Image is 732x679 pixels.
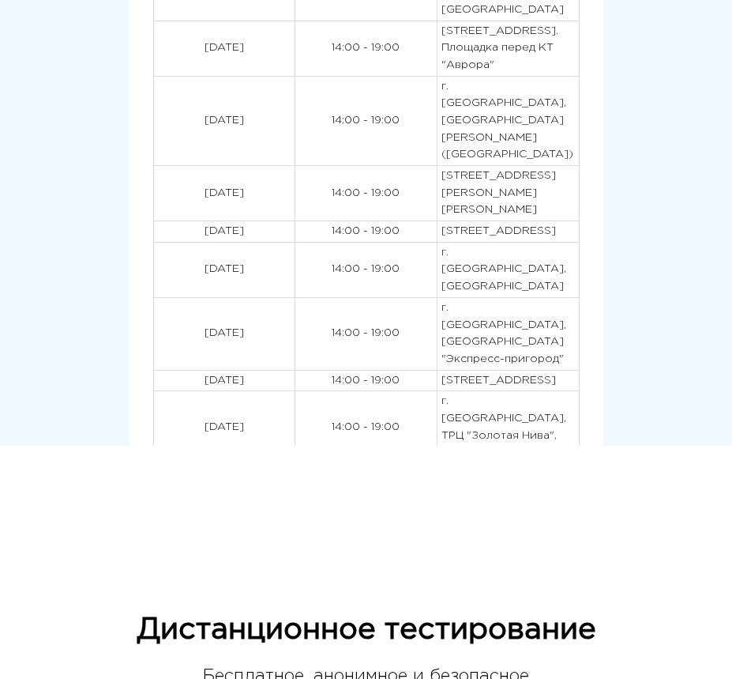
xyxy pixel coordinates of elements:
[441,223,575,240] p: [STREET_ADDRESS]
[299,185,433,202] p: 14:00 - 19:00
[441,78,575,164] p: г. [GEOGRAPHIC_DATA], [GEOGRAPHIC_DATA][PERSON_NAME] ([GEOGRAPHIC_DATA])
[299,40,433,57] p: 14:00 - 19:00
[441,168,575,219] p: [STREET_ADDRESS][PERSON_NAME][PERSON_NAME]
[158,223,291,240] p: [DATE]
[158,419,291,436] p: [DATE]
[441,372,575,390] p: [STREET_ADDRESS]
[441,300,575,368] p: г. [GEOGRAPHIC_DATA], [GEOGRAPHIC_DATA] "Экспресс-пригород"
[299,261,433,278] p: 14:00 - 19:00
[299,112,433,130] p: 14:00 - 19:00
[158,372,291,390] p: [DATE]
[299,223,433,240] p: 14:00 - 19:00
[158,112,291,130] p: [DATE]
[441,244,575,296] p: г. [GEOGRAPHIC_DATA], [GEOGRAPHIC_DATA]
[299,325,433,342] p: 14:00 - 19:00
[441,393,575,462] p: г. [GEOGRAPHIC_DATA], ТРЦ "Золотая Нива", [GEOGRAPHIC_DATA]
[158,261,291,278] p: [DATE]
[158,185,291,202] p: [DATE]
[299,372,433,390] p: 14:00 - 19:00
[137,617,596,643] span: Дистанционное тестирование
[441,23,575,74] p: [STREET_ADDRESS]. Площадка перед КТ "Аврора"
[158,325,291,342] p: [DATE]
[158,40,291,57] p: [DATE]
[299,419,433,436] p: 14:00 - 19:00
